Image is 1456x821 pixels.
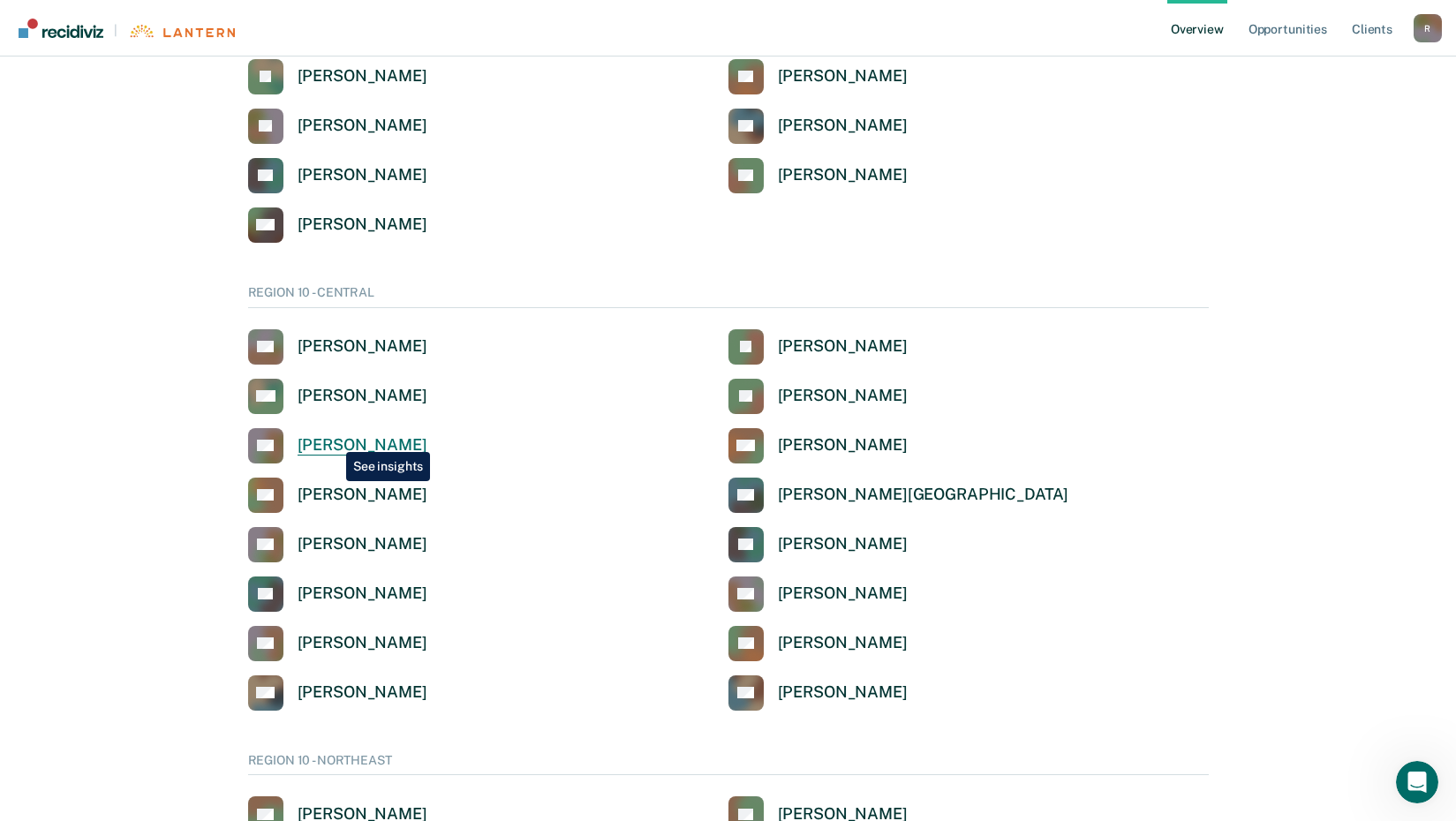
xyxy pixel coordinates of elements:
div: [PERSON_NAME] [298,534,427,554]
a: [PERSON_NAME] [248,478,427,513]
img: Lantern [128,25,235,38]
span: | [103,23,128,38]
div: [PERSON_NAME] [298,633,427,653]
div: [PERSON_NAME] [298,66,427,87]
iframe: Intercom live chat [1396,761,1438,803]
a: [PERSON_NAME] [248,576,427,612]
div: [PERSON_NAME] [778,386,908,406]
div: [PERSON_NAME] [298,485,427,505]
div: [PERSON_NAME] [778,534,908,554]
div: [PERSON_NAME] [298,386,427,406]
div: [PERSON_NAME] [298,682,427,703]
div: [PERSON_NAME] [298,116,427,136]
div: [PERSON_NAME] [778,66,908,87]
div: [PERSON_NAME] [298,165,427,185]
a: [PERSON_NAME] [728,379,908,414]
div: [PERSON_NAME] [778,116,908,136]
div: R [1414,14,1442,42]
div: REGION 10 - CENTRAL [248,285,1209,308]
div: [PERSON_NAME] [778,435,908,456]
a: [PERSON_NAME] [728,576,908,612]
a: [PERSON_NAME] [728,158,908,193]
a: [PERSON_NAME] [728,626,908,661]
a: [PERSON_NAME] [728,59,908,94]
a: [PERSON_NAME] [248,109,427,144]
div: [PERSON_NAME] [778,584,908,604]
a: [PERSON_NAME] [248,527,427,562]
a: [PERSON_NAME] [248,158,427,193]
a: [PERSON_NAME] [728,428,908,463]
div: [PERSON_NAME] [298,215,427,235]
div: [PERSON_NAME] [298,584,427,604]
div: [PERSON_NAME] [298,435,427,456]
a: [PERSON_NAME] [728,527,908,562]
a: [PERSON_NAME][GEOGRAPHIC_DATA] [728,478,1069,513]
a: [PERSON_NAME] [248,626,427,661]
a: [PERSON_NAME] [248,329,427,365]
button: Profile dropdown button [1414,14,1442,42]
div: [PERSON_NAME] [778,336,908,357]
a: [PERSON_NAME] [248,379,427,414]
div: REGION 10 - NORTHEAST [248,753,1209,776]
div: [PERSON_NAME] [298,336,427,357]
a: [PERSON_NAME] [248,675,427,711]
a: [PERSON_NAME] [728,675,908,711]
a: [PERSON_NAME] [728,329,908,365]
img: Recidiviz [19,19,103,38]
a: [PERSON_NAME] [248,207,427,243]
div: [PERSON_NAME][GEOGRAPHIC_DATA] [778,485,1069,505]
div: [PERSON_NAME] [778,682,908,703]
div: [PERSON_NAME] [778,165,908,185]
a: [PERSON_NAME] [728,109,908,144]
div: [PERSON_NAME] [778,633,908,653]
a: [PERSON_NAME] [248,428,427,463]
a: [PERSON_NAME] [248,59,427,94]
